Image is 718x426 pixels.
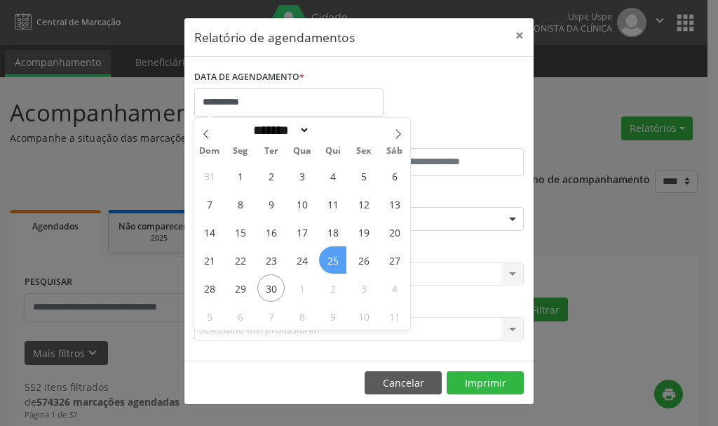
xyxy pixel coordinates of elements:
span: Setembro 17, 2025 [288,218,316,246]
span: Setembro 16, 2025 [257,218,285,246]
span: Ter [256,147,287,156]
span: Setembro 23, 2025 [257,246,285,274]
span: Outubro 10, 2025 [350,302,377,330]
span: Setembro 29, 2025 [226,274,254,302]
span: Setembro 12, 2025 [350,190,377,218]
span: Setembro 15, 2025 [226,218,254,246]
span: Setembro 13, 2025 [381,190,408,218]
span: Setembro 22, 2025 [226,246,254,274]
span: Qui [318,147,348,156]
span: Setembro 21, 2025 [196,246,223,274]
button: Imprimir [447,371,524,395]
span: Setembro 10, 2025 [288,190,316,218]
span: Setembro 14, 2025 [196,218,223,246]
span: Dom [194,147,225,156]
span: Setembro 7, 2025 [196,190,223,218]
select: Month [248,123,310,138]
span: Sáb [379,147,410,156]
span: Setembro 24, 2025 [288,246,316,274]
button: Close [506,18,534,53]
span: Outubro 6, 2025 [226,302,254,330]
label: DATA DE AGENDAMENTO [194,67,304,88]
span: Setembro 2, 2025 [257,162,285,189]
span: Outubro 3, 2025 [350,274,377,302]
span: Setembro 9, 2025 [257,190,285,218]
span: Outubro 4, 2025 [381,274,408,302]
span: Setembro 26, 2025 [350,246,377,274]
span: Setembro 18, 2025 [319,218,346,246]
span: Outubro 7, 2025 [257,302,285,330]
span: Setembro 28, 2025 [196,274,223,302]
span: Setembro 6, 2025 [381,162,408,189]
span: Seg [225,147,256,156]
span: Setembro 25, 2025 [319,246,346,274]
span: Setembro 27, 2025 [381,246,408,274]
span: Setembro 20, 2025 [381,218,408,246]
span: Setembro 5, 2025 [350,162,377,189]
h5: Relatório de agendamentos [194,28,355,46]
label: ATÉ [363,126,524,148]
span: Outubro 11, 2025 [381,302,408,330]
span: Outubro 8, 2025 [288,302,316,330]
span: Sex [348,147,379,156]
span: Setembro 11, 2025 [319,190,346,218]
span: Agosto 31, 2025 [196,162,223,189]
button: Cancelar [365,371,442,395]
span: Outubro 2, 2025 [319,274,346,302]
span: Setembro 4, 2025 [319,162,346,189]
input: Year [310,123,356,138]
span: Outubro 5, 2025 [196,302,223,330]
span: Outubro 9, 2025 [319,302,346,330]
span: Setembro 30, 2025 [257,274,285,302]
span: Setembro 19, 2025 [350,218,377,246]
span: Setembro 8, 2025 [226,190,254,218]
span: Setembro 3, 2025 [288,162,316,189]
span: Setembro 1, 2025 [226,162,254,189]
span: Outubro 1, 2025 [288,274,316,302]
span: Qua [287,147,318,156]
